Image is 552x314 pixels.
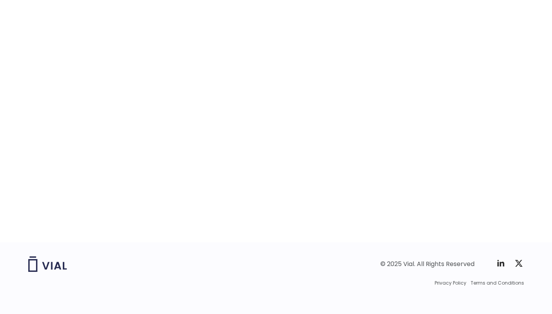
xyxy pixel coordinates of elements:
a: Terms and Conditions [471,280,524,287]
div: © 2025 Vial. All Rights Reserved [380,260,475,268]
img: Vial logo wih "Vial" spelled out [28,256,67,272]
a: Privacy Policy [435,280,466,287]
